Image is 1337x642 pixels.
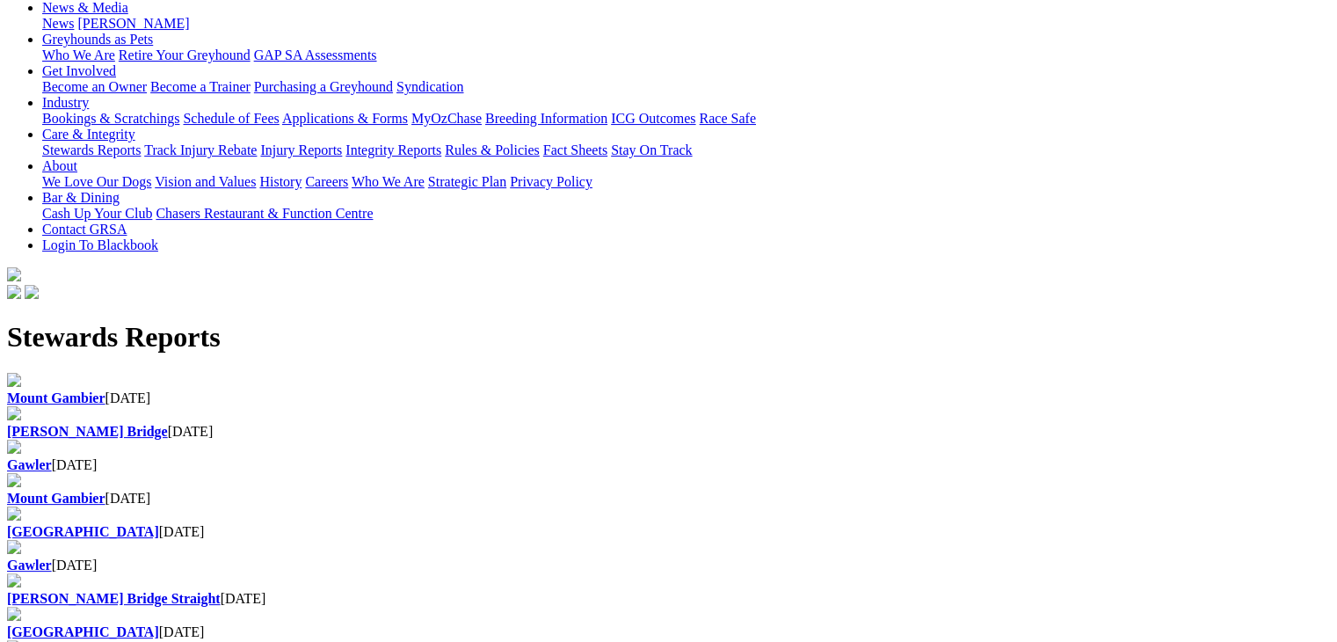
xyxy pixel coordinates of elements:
[42,158,77,173] a: About
[150,79,251,94] a: Become a Trainer
[42,142,1330,158] div: Care & Integrity
[42,63,116,78] a: Get Involved
[119,47,251,62] a: Retire Your Greyhound
[42,47,1330,63] div: Greyhounds as Pets
[611,111,695,126] a: ICG Outcomes
[42,95,89,110] a: Industry
[42,16,1330,32] div: News & Media
[7,424,1330,440] div: [DATE]
[7,406,21,420] img: file-red.svg
[42,32,153,47] a: Greyhounds as Pets
[7,624,159,639] a: [GEOGRAPHIC_DATA]
[7,591,221,606] a: [PERSON_NAME] Bridge Straight
[42,47,115,62] a: Who We Are
[42,237,158,252] a: Login To Blackbook
[345,142,441,157] a: Integrity Reports
[183,111,279,126] a: Schedule of Fees
[144,142,257,157] a: Track Injury Rebate
[42,190,120,205] a: Bar & Dining
[77,16,189,31] a: [PERSON_NAME]
[42,206,152,221] a: Cash Up Your Club
[7,285,21,299] img: facebook.svg
[42,16,74,31] a: News
[7,524,1330,540] div: [DATE]
[485,111,607,126] a: Breeding Information
[7,524,159,539] a: [GEOGRAPHIC_DATA]
[411,111,482,126] a: MyOzChase
[42,79,1330,95] div: Get Involved
[305,174,348,189] a: Careers
[7,540,21,554] img: file-red.svg
[155,174,256,189] a: Vision and Values
[42,174,1330,190] div: About
[445,142,540,157] a: Rules & Policies
[7,267,21,281] img: logo-grsa-white.png
[7,390,105,405] a: Mount Gambier
[42,111,179,126] a: Bookings & Scratchings
[7,457,1330,473] div: [DATE]
[7,457,52,472] a: Gawler
[42,222,127,237] a: Contact GRSA
[543,142,607,157] a: Fact Sheets
[42,79,147,94] a: Become an Owner
[7,390,1330,406] div: [DATE]
[282,111,408,126] a: Applications & Forms
[25,285,39,299] img: twitter.svg
[7,607,21,621] img: file-red.svg
[259,174,302,189] a: History
[42,111,1330,127] div: Industry
[156,206,373,221] a: Chasers Restaurant & Function Centre
[42,142,141,157] a: Stewards Reports
[611,142,692,157] a: Stay On Track
[254,47,377,62] a: GAP SA Assessments
[260,142,342,157] a: Injury Reports
[42,174,151,189] a: We Love Our Dogs
[7,558,1330,573] div: [DATE]
[7,321,1330,354] h1: Stewards Reports
[7,373,21,387] img: file-red.svg
[7,424,168,439] a: [PERSON_NAME] Bridge
[7,624,1330,640] div: [DATE]
[254,79,393,94] a: Purchasing a Greyhound
[699,111,755,126] a: Race Safe
[396,79,463,94] a: Syndication
[7,573,21,587] img: file-red.svg
[7,591,1330,607] div: [DATE]
[7,491,105,506] a: Mount Gambier
[42,127,135,142] a: Care & Integrity
[7,440,21,454] img: file-red.svg
[7,491,1330,507] div: [DATE]
[510,174,592,189] a: Privacy Policy
[352,174,425,189] a: Who We Are
[7,558,52,573] a: Gawler
[428,174,506,189] a: Strategic Plan
[7,473,21,487] img: file-red.svg
[7,507,21,521] img: file-red.svg
[42,206,1330,222] div: Bar & Dining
